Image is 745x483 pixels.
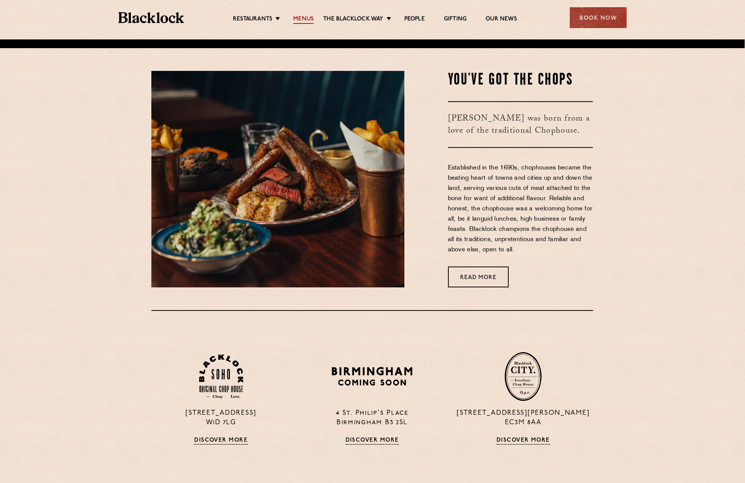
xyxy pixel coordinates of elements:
a: The Blacklock Way [323,16,383,24]
a: Discover More [497,437,550,445]
a: Restaurants [233,16,272,24]
p: [STREET_ADDRESS] W1D 7LG [151,409,291,428]
img: BL_Textured_Logo-footer-cropped.svg [118,12,184,23]
h2: You've Got The Chops [448,71,593,90]
img: Soho-stamp-default.svg [199,354,243,399]
p: Established in the 1690s, chophouses became the beating heart of towns and cities up and down the... [448,163,593,255]
img: BIRMINGHAM-P22_-e1747915156957.png [330,364,414,388]
a: Discover More [346,437,399,445]
a: Gifting [444,16,467,24]
a: Menus [293,16,314,24]
h3: [PERSON_NAME] was born from a love of the traditional Chophouse. [448,101,593,148]
a: Discover More [194,437,248,445]
a: Read More [448,267,509,287]
p: 4 St. Philip's Place Birmingham B3 2SL [302,409,442,428]
div: Book Now [570,7,627,28]
a: People [404,16,425,24]
img: City-stamp-default.svg [505,352,542,401]
a: Our News [486,16,517,24]
p: [STREET_ADDRESS][PERSON_NAME] EC3M 8AA [453,409,593,428]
